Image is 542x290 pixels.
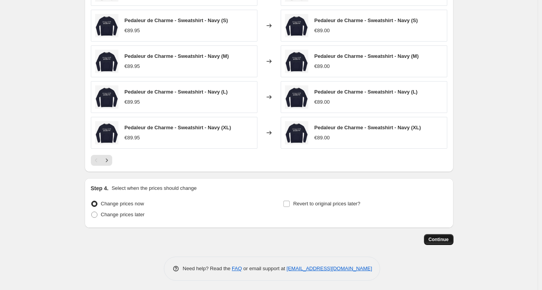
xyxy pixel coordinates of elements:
img: La_Machine_Pedaleur_de_Charme_Navy_Sweatshirt_Flat_80x.jpg [95,14,118,37]
div: €89.00 [314,134,330,142]
span: Revert to original prices later? [293,201,360,207]
div: €89.00 [314,98,330,106]
a: [EMAIL_ADDRESS][DOMAIN_NAME] [287,266,372,271]
div: €89.00 [314,63,330,70]
span: Pedaleur de Charme - Sweatshirt - Navy (S) [314,17,418,23]
img: La_Machine_Pedaleur_de_Charme_Navy_Sweatshirt_Flat_80x.jpg [285,14,308,37]
img: La_Machine_Pedaleur_de_Charme_Navy_Sweatshirt_Flat_80x.jpg [285,85,308,109]
span: Pedaleur de Charme - Sweatshirt - Navy (L) [314,89,418,95]
div: €89.00 [314,27,330,35]
p: Select when the prices should change [111,184,196,192]
nav: Pagination [91,155,112,166]
span: Pedaleur de Charme - Sweatshirt - Navy (XL) [125,125,231,130]
img: La_Machine_Pedaleur_de_Charme_Navy_Sweatshirt_Flat_80x.jpg [285,50,308,73]
span: Pedaleur de Charme - Sweatshirt - Navy (M) [314,53,419,59]
span: Pedaleur de Charme - Sweatshirt - Navy (S) [125,17,228,23]
button: Continue [424,234,453,245]
span: Change prices now [101,201,144,207]
img: La_Machine_Pedaleur_de_Charme_Navy_Sweatshirt_Flat_80x.jpg [95,50,118,73]
img: La_Machine_Pedaleur_de_Charme_Navy_Sweatshirt_Flat_80x.jpg [95,85,118,109]
div: €89.95 [125,27,140,35]
img: La_Machine_Pedaleur_de_Charme_Navy_Sweatshirt_Flat_80x.jpg [95,121,118,144]
div: €89.95 [125,134,140,142]
span: Pedaleur de Charme - Sweatshirt - Navy (XL) [314,125,421,130]
div: €89.95 [125,63,140,70]
h2: Step 4. [91,184,109,192]
img: La_Machine_Pedaleur_de_Charme_Navy_Sweatshirt_Flat_80x.jpg [285,121,308,144]
span: Pedaleur de Charme - Sweatshirt - Navy (M) [125,53,229,59]
span: Continue [429,236,449,243]
span: Change prices later [101,212,145,217]
span: or email support at [242,266,287,271]
button: Next [101,155,112,166]
a: FAQ [232,266,242,271]
div: €89.95 [125,98,140,106]
span: Pedaleur de Charme - Sweatshirt - Navy (L) [125,89,228,95]
span: Need help? Read the [183,266,232,271]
